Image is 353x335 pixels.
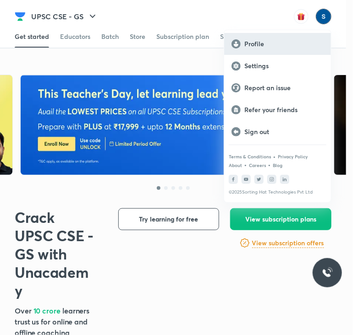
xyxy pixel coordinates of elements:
div: • [244,161,247,169]
a: Careers [249,162,266,168]
a: Privacy Policy [278,154,308,159]
a: Settings [224,55,331,77]
p: Settings [244,62,324,70]
p: Sign out [244,128,324,136]
a: Blog [273,162,282,168]
div: • [273,152,276,161]
a: About [229,162,242,168]
p: Profile [244,40,324,48]
p: © 2025 Sorting Hat Technologies Pvt Ltd [229,189,326,195]
a: Profile [224,33,331,55]
p: Report an issue [244,84,324,92]
a: Refer your friends [224,99,331,121]
p: Refer your friends [244,106,324,114]
div: • [268,161,271,169]
a: Terms & Conditions [229,154,271,159]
